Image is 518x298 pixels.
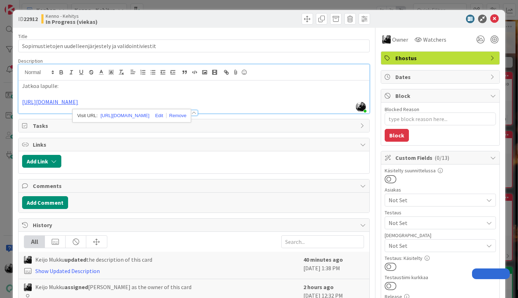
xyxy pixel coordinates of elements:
span: Custom Fields [395,153,487,162]
div: [DEMOGRAPHIC_DATA] [385,233,496,238]
input: type card name here... [18,40,369,52]
div: Testaustiimi kurkkaa [385,275,496,280]
a: Show Updated Description [35,267,100,275]
span: Tasks [33,121,356,130]
p: Jatkoa lapulle: [22,82,365,90]
span: ( 0/13 ) [435,154,449,161]
a: [URL][DOMAIN_NAME] [101,111,149,120]
img: owX6Yn8Gtf0HfL41GjgUujKB69pzPBlN.jpeg [356,102,366,112]
div: [DATE] 1:38 PM [303,255,364,275]
span: Watchers [423,35,446,44]
span: Keijo Mukku the description of this card [35,255,152,264]
div: Asiakas [385,187,496,192]
span: Links [33,140,356,149]
b: 22912 [24,15,38,22]
b: 2 hours ago [303,283,334,291]
button: Add Link [22,155,61,168]
b: assigned [65,283,88,291]
span: Ehostus [395,54,487,62]
input: Search... [281,235,364,248]
div: Testaus: Käsitelty [385,256,496,261]
a: [URL][DOMAIN_NAME] [22,98,78,105]
span: ID [18,15,38,23]
span: Not Set [389,219,483,227]
label: Title [18,33,27,40]
div: Käsitelty suunnittelussa [385,168,496,173]
b: updated [65,256,86,263]
span: Not Set [389,241,483,250]
span: Keijo Mukku [PERSON_NAME] as the owner of this card [35,283,191,291]
span: Block [395,92,487,100]
span: Owner [392,35,408,44]
label: Blocked Reason [385,106,419,113]
button: Block [385,129,409,142]
div: All [24,236,45,248]
span: Dates [395,73,487,81]
b: 40 minutes ago [303,256,343,263]
img: KM [382,35,391,44]
button: Add Comment [22,196,68,209]
b: In Progress (viekas) [46,19,98,25]
span: Comments [33,182,356,190]
div: Testaus [385,210,496,215]
span: Not Set [389,196,483,204]
span: Description [18,58,43,64]
span: History [33,221,356,229]
img: KM [24,283,32,291]
span: Kenno - Kehitys [46,13,98,19]
img: KM [24,256,32,264]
